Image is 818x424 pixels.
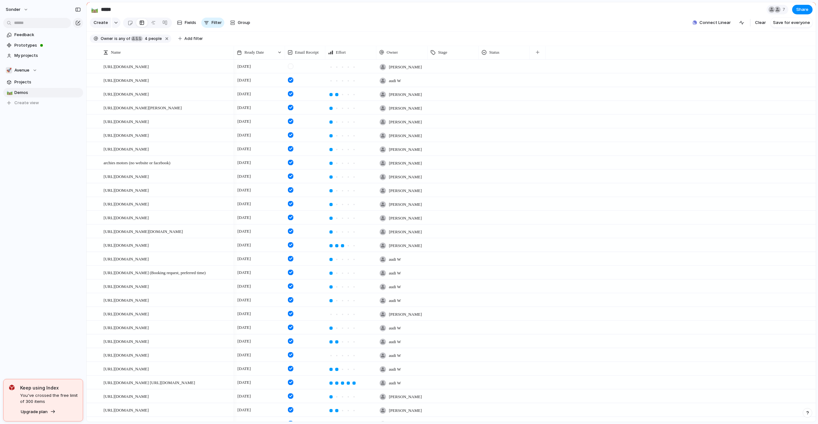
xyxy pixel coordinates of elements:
span: [URL][DOMAIN_NAME] [URL][DOMAIN_NAME] [104,379,195,386]
a: Projects [3,77,83,87]
span: audi W [389,352,401,359]
span: Group [238,19,250,26]
span: 4 [143,36,149,41]
span: 7 [783,6,787,13]
span: [URL][DOMAIN_NAME] [104,76,149,84]
span: [DATE] [236,324,252,331]
span: [DATE] [236,269,252,276]
span: [PERSON_NAME] [389,215,422,221]
a: My projects [3,51,83,60]
span: [DATE] [236,406,252,414]
span: people [143,36,162,42]
span: My projects [14,52,81,59]
div: 🛤️ [7,89,11,96]
span: [DATE] [236,131,252,139]
span: any of [118,36,130,42]
button: Create [90,18,111,28]
span: [PERSON_NAME] [389,201,422,208]
div: 🚀 [6,67,12,73]
span: [DATE] [236,63,252,70]
span: [DATE] [236,186,252,194]
button: 🛤️ [89,4,100,15]
span: [URL][DOMAIN_NAME] (Booking request, preferred time) [104,269,206,276]
span: [DATE] [236,104,252,112]
a: Feedback [3,30,83,40]
span: Create [94,19,108,26]
span: audi W [389,325,401,331]
span: Avenue [14,67,29,73]
div: 🛤️ [91,5,98,14]
span: [DATE] [236,173,252,180]
button: Clear [752,18,768,28]
span: [DATE] [236,296,252,304]
button: Save for everyone [770,18,813,28]
span: [DATE] [236,392,252,400]
button: Share [792,5,813,14]
span: audi W [389,284,401,290]
button: isany of [113,35,131,42]
span: [URL][DOMAIN_NAME] [104,324,149,331]
span: Save for everyone [773,19,810,26]
span: Stage [438,49,447,56]
span: Demos [14,89,81,96]
span: [DATE] [236,282,252,290]
button: 4 people [131,35,163,42]
span: [DATE] [236,337,252,345]
span: Ready Date [244,49,264,56]
span: [DATE] [236,145,252,153]
span: [URL][DOMAIN_NAME] [104,406,149,413]
span: [PERSON_NAME] [389,188,422,194]
span: [URL][DOMAIN_NAME] [104,145,149,152]
span: Upgrade plan [21,409,48,415]
span: Owner [101,36,113,42]
span: archies motors (no website or facebook) [104,159,170,166]
button: 🚀Avenue [3,66,83,75]
span: [URL][DOMAIN_NAME] [104,365,149,372]
span: Filter [212,19,222,26]
span: [PERSON_NAME] [389,229,422,235]
span: [PERSON_NAME] [389,243,422,249]
span: Prototypes [14,42,81,49]
span: [DATE] [236,90,252,98]
span: [PERSON_NAME] [389,146,422,153]
button: Connect Linear [690,18,733,27]
span: [DATE] [236,365,252,373]
a: Prototypes [3,41,83,50]
button: Upgrade plan [19,407,58,416]
span: [DATE] [236,379,252,386]
span: [DATE] [236,200,252,208]
span: Email Receipt [295,49,319,56]
span: [DATE] [236,351,252,359]
span: Add filter [184,36,203,42]
span: audi W [389,366,401,373]
span: [PERSON_NAME] [389,91,422,98]
span: [URL][DOMAIN_NAME] [104,63,149,70]
span: [PERSON_NAME] [389,133,422,139]
span: [DATE] [236,241,252,249]
span: You've crossed the free limit of 300 items [20,392,78,405]
span: [URL][DOMAIN_NAME] [104,282,149,290]
span: is [114,36,118,42]
span: [URL][DOMAIN_NAME] [104,310,149,317]
span: [URL][DOMAIN_NAME] [104,200,149,207]
span: [URL][DOMAIN_NAME] [104,214,149,221]
span: [URL][DOMAIN_NAME] [104,392,149,400]
button: sonder [3,4,32,15]
button: Create view [3,98,83,108]
span: [URL][DOMAIN_NAME] [104,255,149,262]
span: Name [111,49,121,56]
button: Group [227,18,253,28]
span: audi W [389,78,401,84]
button: Fields [174,18,199,28]
span: [DATE] [236,255,252,263]
span: [DATE] [236,118,252,125]
span: [URL][DOMAIN_NAME][PERSON_NAME] [104,104,182,111]
span: [PERSON_NAME] [389,407,422,414]
a: 🛤️Demos [3,88,83,97]
span: Clear [755,19,766,26]
span: [URL][DOMAIN_NAME] [104,337,149,345]
span: Connect Linear [699,19,731,26]
span: [DATE] [236,214,252,221]
span: [URL][DOMAIN_NAME] [104,296,149,304]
